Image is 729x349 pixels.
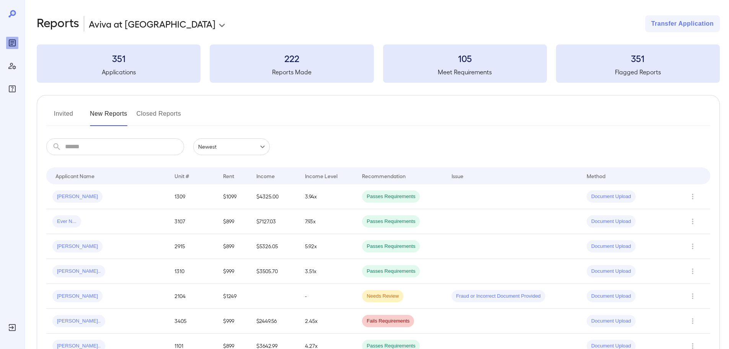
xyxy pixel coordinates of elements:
[362,293,403,300] span: Needs Review
[362,218,420,225] span: Passes Requirements
[37,44,720,83] summary: 351Applications222Reports Made105Meet Requirements351Flagged Reports
[6,60,18,72] div: Manage Users
[383,52,547,64] h3: 105
[452,293,545,300] span: Fraud or Incorrect Document Provided
[362,243,420,250] span: Passes Requirements
[168,234,217,259] td: 2915
[250,309,299,334] td: $2449.56
[250,234,299,259] td: $5326.05
[168,284,217,309] td: 2104
[210,67,373,77] h5: Reports Made
[687,290,699,302] button: Row Actions
[587,293,636,300] span: Document Upload
[37,52,201,64] h3: 351
[645,15,720,32] button: Transfer Application
[193,138,270,155] div: Newest
[90,108,127,126] button: New Reports
[256,171,275,180] div: Income
[383,67,547,77] h5: Meet Requirements
[362,318,414,325] span: Fails Requirements
[37,67,201,77] h5: Applications
[362,193,420,200] span: Passes Requirements
[55,171,95,180] div: Applicant Name
[210,52,373,64] h3: 222
[52,243,103,250] span: [PERSON_NAME]
[687,190,699,203] button: Row Actions
[687,265,699,277] button: Row Actions
[217,309,250,334] td: $999
[6,321,18,334] div: Log Out
[217,259,250,284] td: $999
[452,171,464,180] div: Issue
[175,171,189,180] div: Unit #
[687,215,699,228] button: Row Actions
[217,209,250,234] td: $899
[299,259,356,284] td: 3.51x
[299,209,356,234] td: 7.93x
[305,171,338,180] div: Income Level
[587,218,636,225] span: Document Upload
[587,268,636,275] span: Document Upload
[587,171,605,180] div: Method
[687,315,699,327] button: Row Actions
[52,318,105,325] span: [PERSON_NAME]..
[217,234,250,259] td: $899
[37,15,79,32] h2: Reports
[250,184,299,209] td: $4325.00
[556,67,720,77] h5: Flagged Reports
[52,293,103,300] span: [PERSON_NAME]
[687,240,699,252] button: Row Actions
[587,243,636,250] span: Document Upload
[137,108,181,126] button: Closed Reports
[223,171,235,180] div: Rent
[556,52,720,64] h3: 351
[299,309,356,334] td: 2.45x
[6,37,18,49] div: Reports
[52,218,81,225] span: Ever N...
[168,209,217,234] td: 3107
[299,184,356,209] td: 3.94x
[52,268,105,275] span: [PERSON_NAME]..
[217,184,250,209] td: $1099
[217,284,250,309] td: $1249
[587,193,636,200] span: Document Upload
[168,309,217,334] td: 3405
[250,259,299,284] td: $3505.70
[587,318,636,325] span: Document Upload
[89,18,215,30] p: Aviva at [GEOGRAPHIC_DATA]
[299,284,356,309] td: -
[46,108,81,126] button: Invited
[52,193,103,200] span: [PERSON_NAME]
[250,209,299,234] td: $7127.03
[299,234,356,259] td: 5.92x
[168,259,217,284] td: 1310
[6,83,18,95] div: FAQ
[168,184,217,209] td: 1309
[362,171,406,180] div: Recommendation
[362,268,420,275] span: Passes Requirements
